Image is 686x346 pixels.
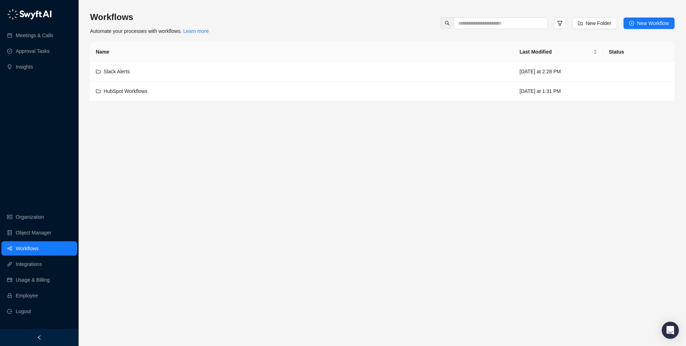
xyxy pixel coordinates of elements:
span: HubSpot Workflows [104,88,148,94]
span: search [445,21,450,26]
span: folder [96,89,101,94]
span: New Workflow [637,19,669,27]
td: [DATE] at 2:28 PM [514,62,603,81]
span: Logout [16,304,31,318]
span: Slack Alerts [104,69,130,74]
div: Open Intercom Messenger [662,322,679,339]
span: New Folder [586,19,611,27]
span: filter [557,20,563,26]
span: Automate your processes with workflows. [90,28,209,34]
button: New Workflow [623,18,675,29]
span: folder-add [578,21,583,26]
span: Last Modified [520,48,592,56]
h3: Workflows [90,11,209,23]
a: Organization [16,210,44,224]
a: Approval Tasks [16,44,50,58]
th: Name [90,42,514,62]
a: Employee [16,288,38,303]
a: Usage & Billing [16,273,50,287]
button: New Folder [572,18,617,29]
span: plus-circle [629,21,634,26]
a: Workflows [16,241,39,256]
a: Learn more [183,28,209,34]
a: Integrations [16,257,42,271]
img: logo-05li4sbe.png [7,9,52,20]
span: folder [96,69,101,74]
th: Status [603,42,675,62]
td: [DATE] at 1:31 PM [514,81,603,101]
span: logout [7,309,12,314]
a: Meetings & Calls [16,28,53,43]
a: Insights [16,60,33,74]
a: Object Manager [16,226,51,240]
span: left [37,335,42,340]
th: Last Modified [514,42,603,62]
